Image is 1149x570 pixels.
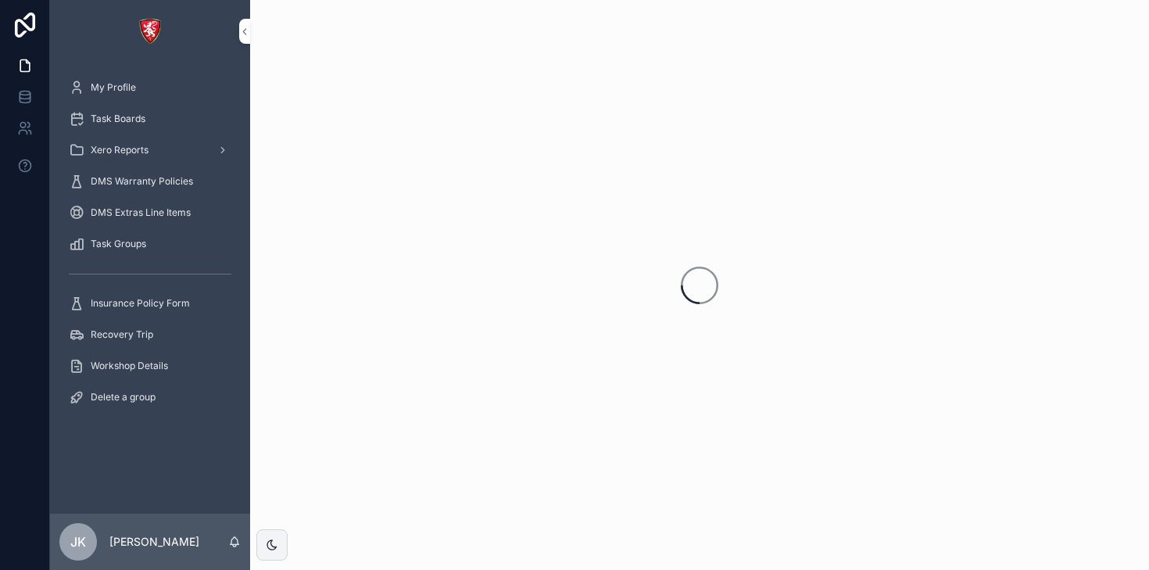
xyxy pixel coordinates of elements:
[138,19,163,44] img: App logo
[59,167,241,195] a: DMS Warranty Policies
[59,321,241,349] a: Recovery Trip
[59,352,241,380] a: Workshop Details
[70,532,86,551] span: JK
[91,238,146,250] span: Task Groups
[59,73,241,102] a: My Profile
[59,136,241,164] a: Xero Reports
[91,328,153,341] span: Recovery Trip
[91,206,191,219] span: DMS Extras Line Items
[50,63,250,432] div: scrollable content
[91,175,193,188] span: DMS Warranty Policies
[91,81,136,94] span: My Profile
[91,113,145,125] span: Task Boards
[59,383,241,411] a: Delete a group
[59,230,241,258] a: Task Groups
[59,289,241,317] a: Insurance Policy Form
[59,105,241,133] a: Task Boards
[91,144,149,156] span: Xero Reports
[109,534,199,550] p: [PERSON_NAME]
[91,297,190,310] span: Insurance Policy Form
[59,199,241,227] a: DMS Extras Line Items
[91,391,156,403] span: Delete a group
[91,360,168,372] span: Workshop Details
